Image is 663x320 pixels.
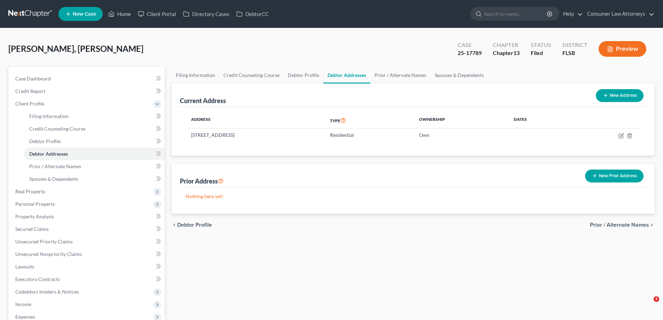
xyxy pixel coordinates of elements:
div: Chapter [493,49,520,57]
span: Spouses & Dependents [29,176,78,182]
a: Help [560,8,583,20]
a: Unsecured Priority Claims [10,235,165,248]
span: Real Property [15,188,45,194]
span: Credit Report [15,88,45,94]
td: [STREET_ADDRESS] [186,128,324,142]
span: Prior / Alternate Names [29,163,81,169]
span: Expenses [15,314,35,320]
a: Filing Information [172,67,219,84]
a: Credit Report [10,85,165,97]
a: Credit Counseling Course [24,123,165,135]
a: Credit Counseling Course [219,67,284,84]
span: Codebtors Insiders & Notices [15,289,79,295]
th: Address [186,112,324,128]
i: chevron_right [649,222,655,228]
a: Executory Contracts [10,273,165,286]
a: Consumer Law Attorneys [584,8,654,20]
a: Debtor Addresses [323,67,370,84]
div: Status [531,41,551,49]
span: Executory Contracts [15,276,60,282]
div: District [562,41,587,49]
span: [PERSON_NAME], [PERSON_NAME] [8,44,143,54]
a: Case Dashboard [10,72,165,85]
a: Filing Information [24,110,165,123]
span: Secured Claims [15,226,49,232]
a: Debtor Profile [284,67,323,84]
iframe: Intercom live chat [639,296,656,313]
span: 2 [654,296,659,302]
a: Lawsuits [10,260,165,273]
button: New Prior Address [585,170,644,182]
div: Current Address [180,96,226,105]
span: Debtor Profile [29,138,61,144]
a: Debtor Profile [24,135,165,148]
p: Nothing here yet! [186,193,641,200]
div: Chapter [493,41,520,49]
span: Lawsuits [15,264,34,270]
a: Spouses & Dependents [24,173,165,185]
a: DebtorCC [233,8,272,20]
div: Filed [531,49,551,57]
span: Filing Information [29,113,69,119]
th: Dates [508,112,570,128]
a: Secured Claims [10,223,165,235]
span: Case Dashboard [15,76,51,81]
a: Client Portal [134,8,180,20]
span: Unsecured Priority Claims [15,239,73,244]
div: 25-17789 [458,49,482,57]
a: Property Analysis [10,210,165,223]
th: Ownership [413,112,508,128]
span: Unsecured Nonpriority Claims [15,251,82,257]
span: Credit Counseling Course [29,126,85,132]
button: New Address [596,89,644,102]
a: Unsecured Nonpriority Claims [10,248,165,260]
span: Client Profile [15,101,44,107]
th: Type [324,112,413,128]
button: Prior / Alternate Names chevron_right [590,222,655,228]
button: Preview [599,41,646,57]
td: Residential [324,128,413,142]
div: Case [458,41,482,49]
a: Home [105,8,134,20]
span: Debtor Addresses [29,151,68,157]
a: Spouses & Dependents [431,67,488,84]
span: 13 [513,49,520,56]
span: Personal Property [15,201,55,207]
span: Prior / Alternate Names [590,222,649,228]
a: Debtor Addresses [24,148,165,160]
a: Prior / Alternate Names [370,67,431,84]
input: Search by name... [484,7,548,20]
span: New Case [73,11,96,17]
span: Debtor Profile [177,222,212,228]
span: Income [15,301,31,307]
a: Directory Cases [180,8,233,20]
i: chevron_left [172,222,177,228]
div: Prior Address [180,177,223,185]
td: Own [413,128,508,142]
a: Prior / Alternate Names [24,160,165,173]
button: chevron_left Debtor Profile [172,222,212,228]
span: Property Analysis [15,213,54,219]
div: FLSB [562,49,587,57]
